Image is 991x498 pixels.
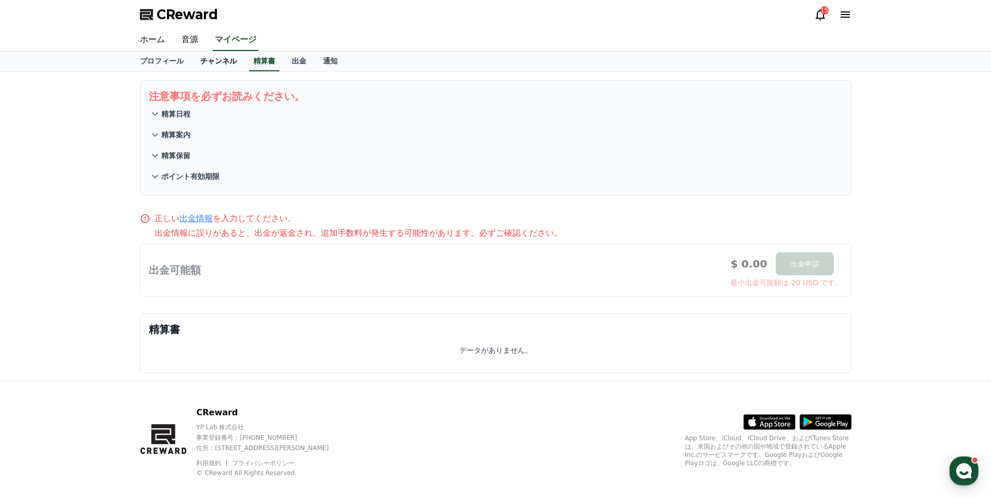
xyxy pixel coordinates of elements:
[173,29,207,51] a: 音源
[132,29,173,51] a: ホーム
[154,346,179,354] span: Settings
[685,434,852,467] p: App Store、iCloud、iCloud Drive、およびiTunes Storeは、米国およびその他の国や地域で登録されているApple Inc.のサービスマークです。Google P...
[155,227,852,239] p: 出金情報に誤りがあると、出金が返金され、追加手数料が発生する可能性があります。必ずご確認ください。
[161,171,220,182] p: ポイント有効期限
[459,345,532,355] p: データがありません。
[196,406,346,419] p: CReward
[196,469,346,477] p: © CReward All Rights Reserved.
[161,150,190,161] p: 精算保留
[27,346,45,354] span: Home
[196,459,229,467] a: 利用規約
[3,330,69,356] a: Home
[161,109,190,119] p: 精算日程
[820,6,829,15] div: 15
[69,330,134,356] a: Messages
[132,52,192,71] a: プロフィール
[149,145,843,166] button: 精算保留
[196,444,346,452] p: 住所 : [STREET_ADDRESS][PERSON_NAME]
[814,8,827,21] a: 15
[140,6,218,23] a: CReward
[315,52,346,71] a: 通知
[134,330,200,356] a: Settings
[192,52,245,71] a: チャンネル
[161,130,190,140] p: 精算案内
[149,124,843,145] button: 精算案内
[284,52,315,71] a: 出金
[157,6,218,23] span: CReward
[86,346,117,354] span: Messages
[149,89,843,104] p: 注意事項を必ずお読みください。
[179,213,213,223] a: 出金情報
[149,104,843,124] button: 精算日程
[149,322,843,337] p: 精算書
[196,433,346,442] p: 事業登録番号 : [PHONE_NUMBER]
[155,212,296,225] p: 正しい を入力してください。
[149,166,843,187] button: ポイント有効期限
[213,29,259,51] a: マイページ
[232,459,294,467] a: プライバシーポリシー
[196,423,346,431] p: YP Lab 株式会社
[249,52,279,71] a: 精算書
